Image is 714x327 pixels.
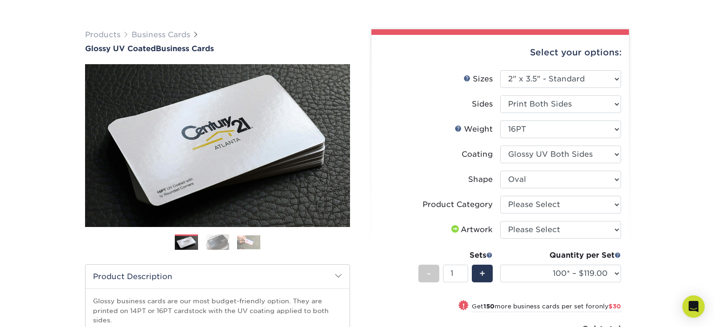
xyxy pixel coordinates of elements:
[595,303,621,310] span: only
[500,250,621,261] div: Quantity per Set
[427,267,431,280] span: -
[206,234,229,250] img: Business Cards 02
[608,303,621,310] span: $30
[379,35,621,70] div: Select your options:
[463,301,465,311] span: !
[479,267,485,280] span: +
[423,199,493,210] div: Product Category
[85,30,120,39] a: Products
[418,250,493,261] div: Sets
[132,30,190,39] a: Business Cards
[237,235,260,249] img: Business Cards 03
[462,149,493,160] div: Coating
[463,73,493,85] div: Sizes
[682,295,705,318] div: Open Intercom Messenger
[472,99,493,110] div: Sides
[2,299,79,324] iframe: Google Customer Reviews
[85,44,350,53] h1: Business Cards
[85,44,350,53] a: Glossy UV CoatedBusiness Cards
[483,303,495,310] strong: 150
[85,44,156,53] span: Glossy UV Coated
[450,224,493,235] div: Artwork
[455,124,493,135] div: Weight
[85,13,350,278] img: Glossy UV Coated 01
[175,231,198,254] img: Business Cards 01
[468,174,493,185] div: Shape
[86,265,350,288] h2: Product Description
[472,303,621,312] small: Get more business cards per set for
